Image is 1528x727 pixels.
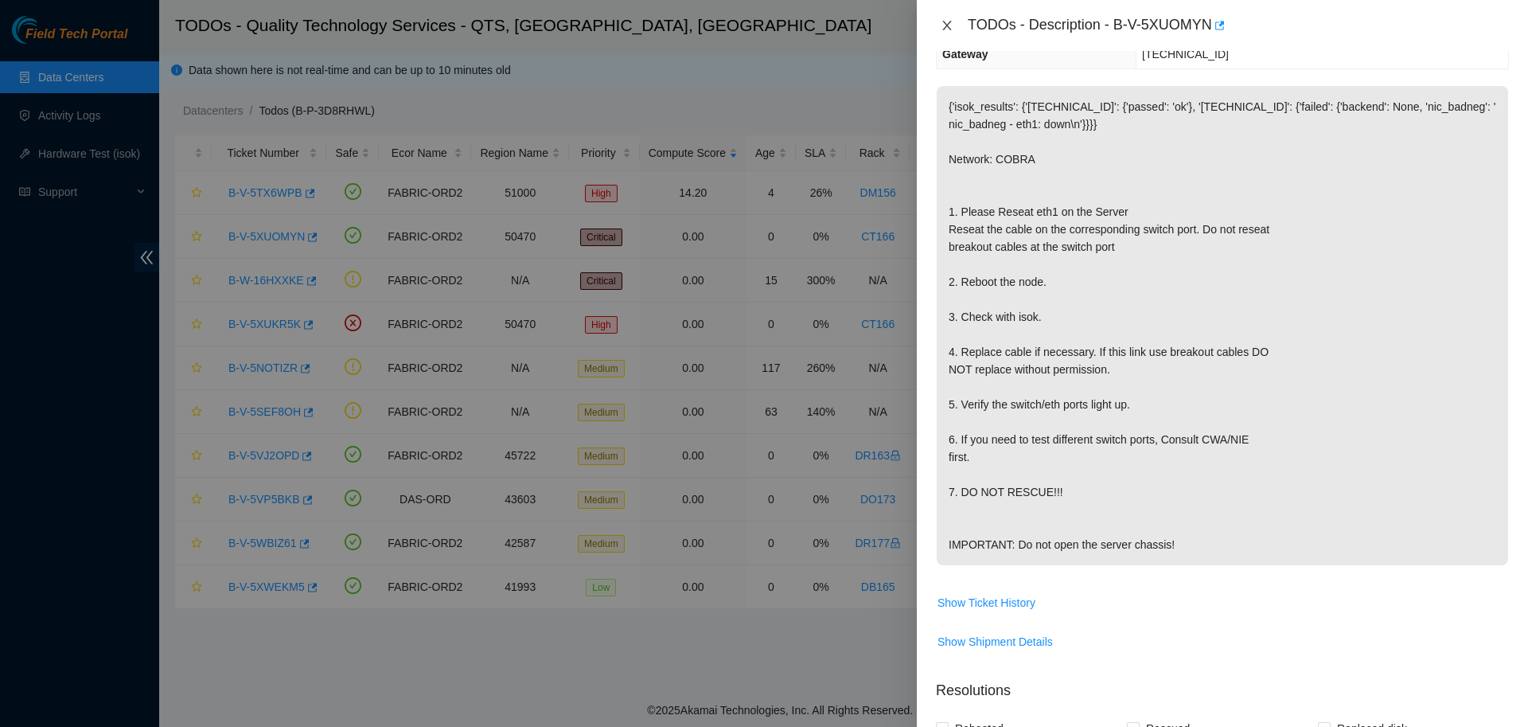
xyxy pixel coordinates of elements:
[937,633,1053,651] span: Show Shipment Details
[936,18,958,33] button: Close
[941,19,953,32] span: close
[936,667,1509,702] p: Resolutions
[937,629,1054,655] button: Show Shipment Details
[937,594,1035,612] span: Show Ticket History
[968,13,1509,38] div: TODOs - Description - B-V-5XUOMYN
[937,590,1036,616] button: Show Ticket History
[1142,48,1229,61] span: [TECHNICAL_ID]
[942,48,988,61] span: Gateway
[937,86,1508,565] p: {'isok_results': {'[TECHNICAL_ID]': {'passed': 'ok'}, '[TECHNICAL_ID]': {'failed': {'backend': No...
